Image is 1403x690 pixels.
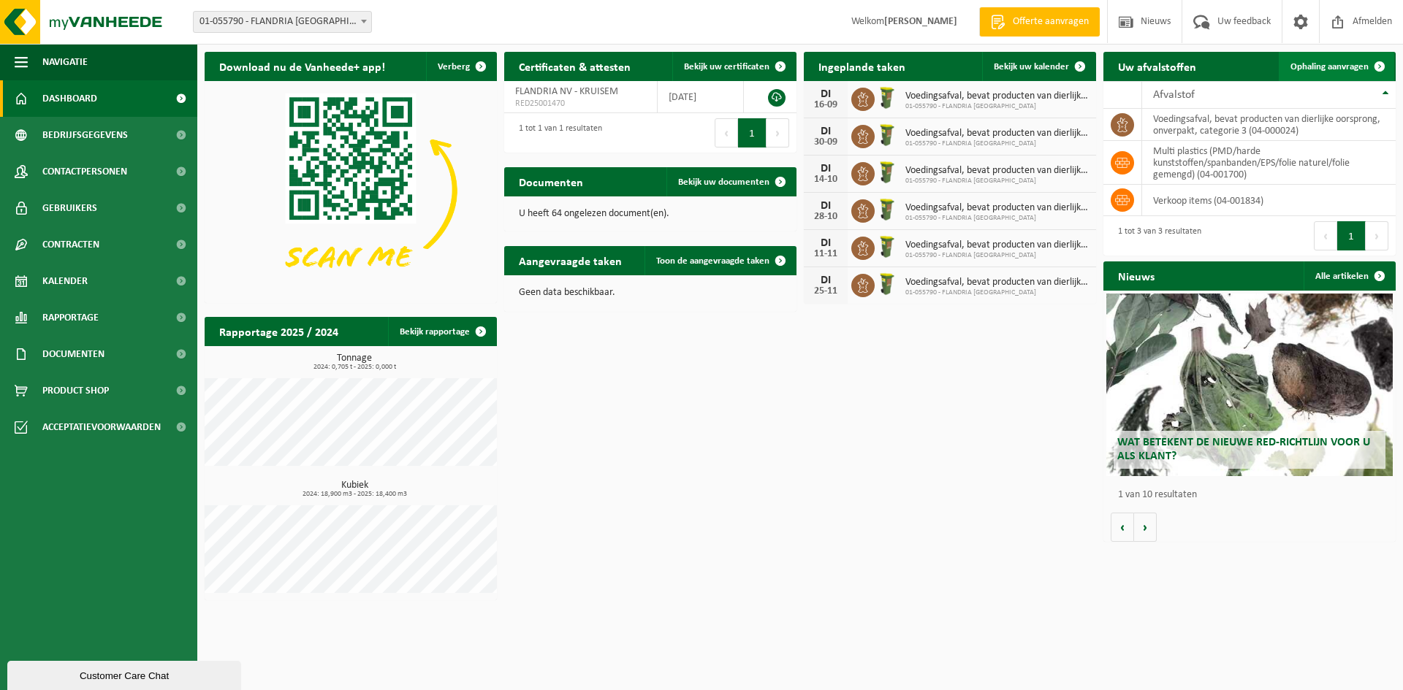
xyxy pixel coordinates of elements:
span: Voedingsafval, bevat producten van dierlijke oorsprong, onverpakt, categorie 3 [905,202,1089,214]
button: Previous [715,118,738,147]
a: Bekijk uw documenten [666,167,795,196]
span: Gebruikers [42,190,97,226]
td: multi plastics (PMD/harde kunststoffen/spanbanden/EPS/folie naturel/folie gemengd) (04-001700) [1142,141,1396,185]
button: Verberg [426,52,495,81]
span: Product Shop [42,372,109,409]
span: 01-055790 - FLANDRIA [GEOGRAPHIC_DATA] [905,102,1089,111]
span: Acceptatievoorwaarden [42,409,161,445]
span: 01-055790 - FLANDRIA [GEOGRAPHIC_DATA] [905,177,1089,185]
div: DI [811,200,840,212]
a: Bekijk uw kalender [982,52,1095,81]
button: Next [1366,221,1388,250]
span: RED25001470 [515,98,646,110]
span: Contracten [42,226,99,263]
img: WB-0060-HPE-GN-50 [875,123,900,147]
div: 28-10 [811,212,840,222]
h3: Kubiek [212,480,497,498]
div: DI [811,237,840,249]
td: [DATE] [658,81,744,113]
h2: Documenten [504,167,598,196]
span: Bekijk uw kalender [994,62,1069,72]
h2: Aangevraagde taken [504,246,636,275]
h2: Ingeplande taken [804,52,920,80]
span: Voedingsafval, bevat producten van dierlijke oorsprong, onverpakt, categorie 3 [905,277,1089,288]
span: Wat betekent de nieuwe RED-richtlijn voor u als klant? [1117,437,1370,462]
a: Offerte aanvragen [979,7,1100,37]
span: 01-055790 - FLANDRIA NV - KRUISEM [194,12,371,32]
div: 16-09 [811,100,840,110]
span: Offerte aanvragen [1009,15,1092,29]
div: DI [811,126,840,137]
img: WB-0060-HPE-GN-50 [875,272,900,296]
a: Alle artikelen [1304,261,1394,291]
img: WB-0060-HPE-GN-50 [875,160,900,185]
span: Kalender [42,263,88,299]
span: Rapportage [42,299,99,336]
span: 01-055790 - FLANDRIA [GEOGRAPHIC_DATA] [905,214,1089,223]
div: DI [811,88,840,100]
a: Ophaling aanvragen [1279,52,1394,81]
button: 1 [738,118,767,147]
span: Bedrijfsgegevens [42,117,128,153]
img: Download de VHEPlus App [205,81,497,300]
div: DI [811,275,840,286]
div: 11-11 [811,249,840,259]
p: Geen data beschikbaar. [519,288,782,298]
span: Afvalstof [1153,89,1195,101]
p: U heeft 64 ongelezen document(en). [519,209,782,219]
span: Dashboard [42,80,97,117]
iframe: chat widget [7,658,244,690]
span: Documenten [42,336,104,372]
a: Wat betekent de nieuwe RED-richtlijn voor u als klant? [1106,294,1393,476]
span: Bekijk uw documenten [678,177,769,187]
button: Next [767,118,789,147]
strong: [PERSON_NAME] [884,16,957,27]
span: Verberg [438,62,470,72]
a: Bekijk rapportage [388,317,495,346]
span: 01-055790 - FLANDRIA [GEOGRAPHIC_DATA] [905,288,1089,297]
div: DI [811,163,840,175]
div: 14-10 [811,175,840,185]
span: 01-055790 - FLANDRIA NV - KRUISEM [193,11,372,33]
button: Previous [1314,221,1337,250]
span: Ophaling aanvragen [1290,62,1369,72]
span: Voedingsafval, bevat producten van dierlijke oorsprong, onverpakt, categorie 3 [905,128,1089,139]
button: 1 [1337,221,1366,250]
span: Toon de aangevraagde taken [656,256,769,266]
a: Bekijk uw certificaten [672,52,795,81]
div: 1 tot 1 van 1 resultaten [512,117,602,149]
span: Bekijk uw certificaten [684,62,769,72]
div: 1 tot 3 van 3 resultaten [1111,220,1201,252]
h3: Tonnage [212,353,497,371]
img: WB-0060-HPE-GN-50 [875,85,900,110]
h2: Certificaten & attesten [504,52,645,80]
td: verkoop items (04-001834) [1142,185,1396,216]
button: Vorige [1111,513,1134,542]
img: WB-0060-HPE-GN-50 [875,197,900,222]
h2: Rapportage 2025 / 2024 [205,317,353,345]
div: 25-11 [811,286,840,296]
h2: Uw afvalstoffen [1103,52,1211,80]
span: Voedingsafval, bevat producten van dierlijke oorsprong, onverpakt, categorie 3 [905,239,1089,251]
h2: Nieuws [1103,261,1169,290]
td: voedingsafval, bevat producten van dierlijke oorsprong, onverpakt, categorie 3 (04-000024) [1142,109,1396,141]
span: FLANDRIA NV - KRUISEM [515,86,618,97]
span: 01-055790 - FLANDRIA [GEOGRAPHIC_DATA] [905,139,1089,148]
span: 2024: 18,900 m3 - 2025: 18,400 m3 [212,491,497,498]
span: Navigatie [42,44,88,80]
button: Volgende [1134,513,1157,542]
span: Voedingsafval, bevat producten van dierlijke oorsprong, onverpakt, categorie 3 [905,165,1089,177]
p: 1 van 10 resultaten [1118,490,1388,500]
span: Voedingsafval, bevat producten van dierlijke oorsprong, onverpakt, categorie 3 [905,91,1089,102]
a: Toon de aangevraagde taken [645,246,795,275]
span: 2024: 0,705 t - 2025: 0,000 t [212,364,497,371]
div: 30-09 [811,137,840,147]
span: 01-055790 - FLANDRIA [GEOGRAPHIC_DATA] [905,251,1089,260]
img: WB-0060-HPE-GN-50 [875,234,900,259]
h2: Download nu de Vanheede+ app! [205,52,400,80]
span: Contactpersonen [42,153,127,190]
